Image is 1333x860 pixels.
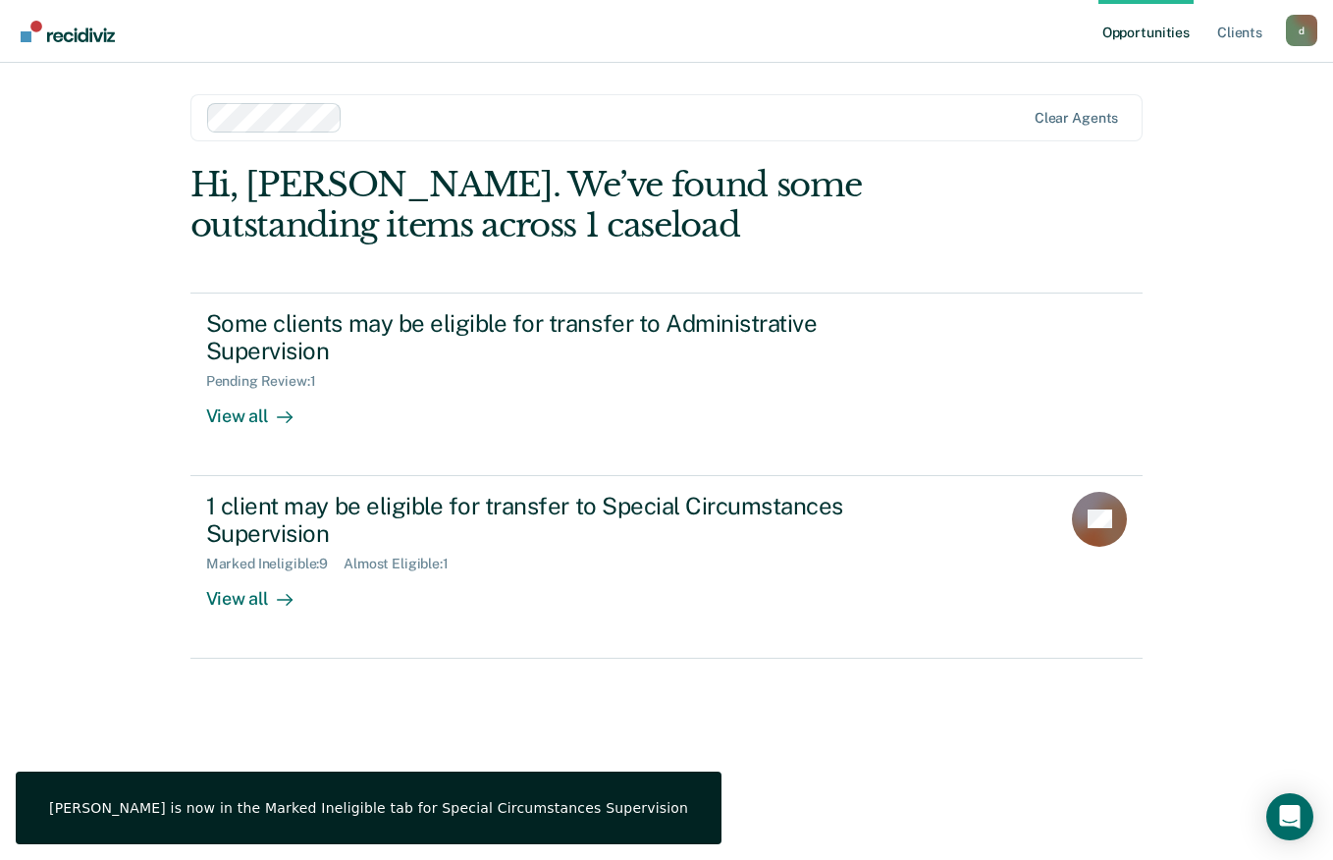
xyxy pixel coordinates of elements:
[206,572,316,611] div: View all
[190,165,952,245] div: Hi, [PERSON_NAME]. We’ve found some outstanding items across 1 caseload
[190,476,1144,659] a: 1 client may be eligible for transfer to Special Circumstances SupervisionMarked Ineligible:9Almo...
[1035,110,1118,127] div: Clear agents
[21,21,115,42] img: Recidiviz
[1266,793,1313,840] div: Open Intercom Messenger
[49,799,688,817] div: [PERSON_NAME] is now in the Marked Ineligible tab for Special Circumstances Supervision
[206,373,332,390] div: Pending Review : 1
[344,556,464,572] div: Almost Eligible : 1
[1286,15,1317,46] button: Profile dropdown button
[206,390,316,428] div: View all
[1286,15,1317,46] div: d
[190,293,1144,476] a: Some clients may be eligible for transfer to Administrative SupervisionPending Review:1View all
[206,556,344,572] div: Marked Ineligible : 9
[206,309,895,366] div: Some clients may be eligible for transfer to Administrative Supervision
[206,492,895,549] div: 1 client may be eligible for transfer to Special Circumstances Supervision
